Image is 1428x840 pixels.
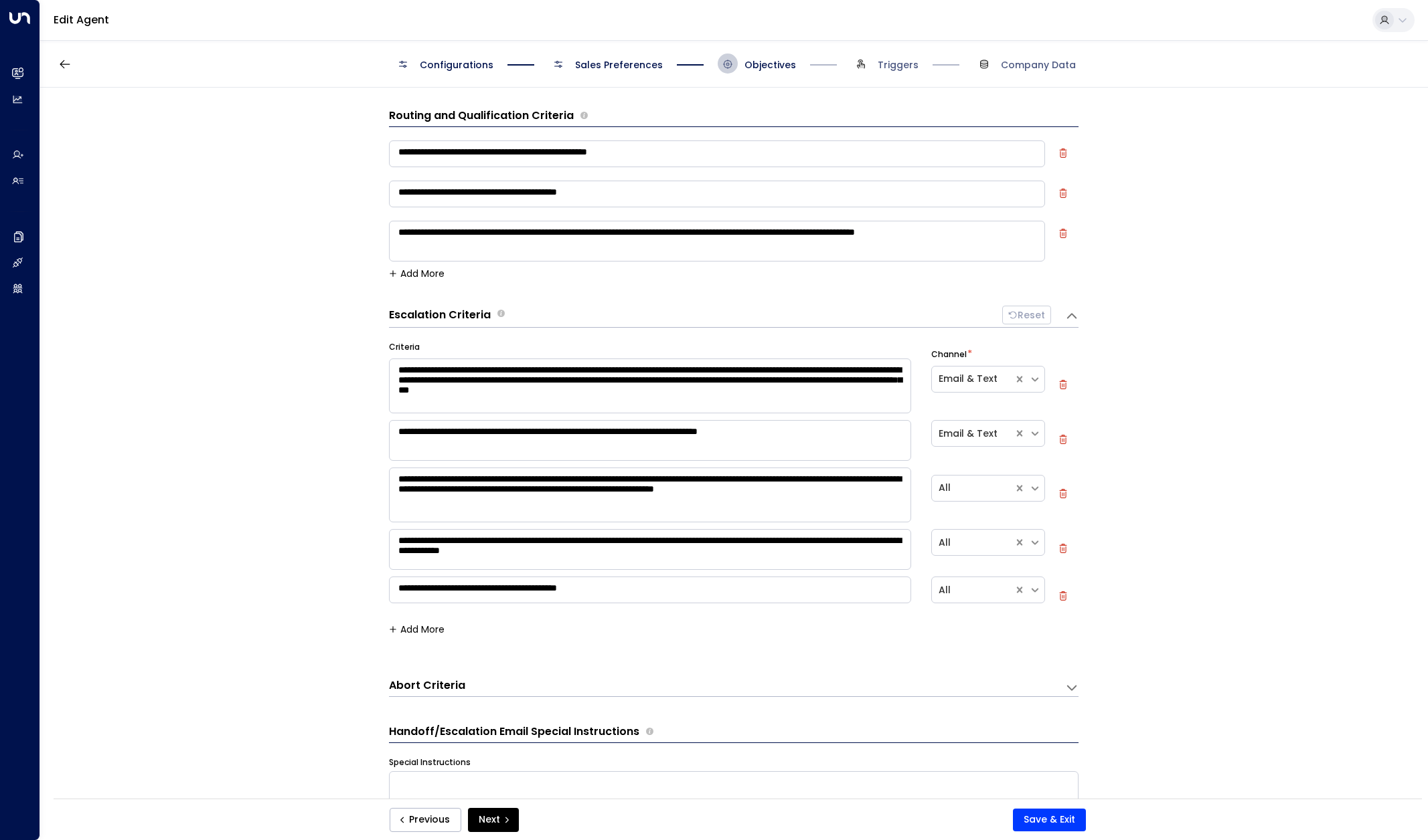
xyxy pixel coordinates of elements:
button: Next [468,808,519,832]
div: Escalation CriteriaDefine the scenarios in which the AI agent should escalate the conversation to... [389,306,1079,328]
h3: Abort Criteria [389,678,465,694]
span: Company Data [1001,58,1076,72]
div: Escalation CriteriaDefine the scenarios in which the AI agent should escalate the conversation to... [389,328,1079,651]
span: Sales Preferences [575,58,663,72]
label: Channel [931,348,967,360]
label: Criteria [389,341,420,353]
label: Special Instructions [389,756,471,768]
span: Configurations [420,58,493,72]
h3: Handoff/Escalation Email Special Instructions [389,724,639,740]
h3: Routing and Qualification Criteria [389,108,574,124]
div: Abort CriteriaDefine the scenarios in which the AI agent should abort or terminate the conversati... [389,678,1079,697]
button: Add More [389,268,445,279]
button: Add More [389,624,445,635]
a: Edit Agent [54,12,109,27]
span: Provide any specific instructions for the content of handoff or escalation emails. These notes gu... [646,724,653,740]
span: Define the criteria the agent uses to determine whether a lead is qualified for further actions l... [580,108,588,124]
button: Previous [390,808,461,832]
span: Define the scenarios in which the AI agent should escalate the conversation to human sales repres... [497,308,505,323]
span: Objectives [744,58,796,72]
h3: Escalation Criteria [389,308,491,323]
button: Save & Exit [1013,809,1086,831]
span: Triggers [878,58,919,72]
